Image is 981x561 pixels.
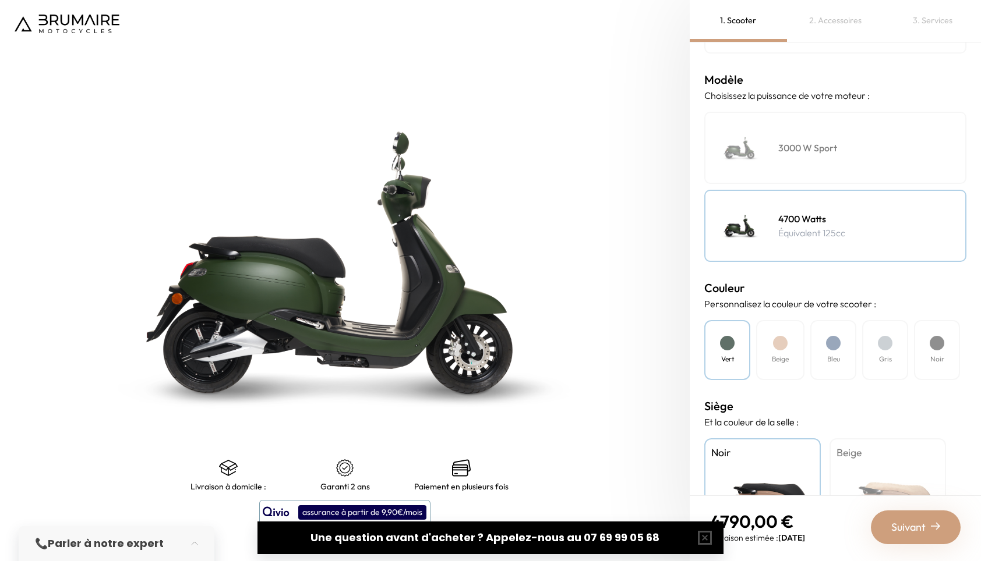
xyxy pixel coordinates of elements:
[704,415,966,429] p: Et la couleur de la selle :
[710,532,805,544] p: Livraison estimée :
[710,511,805,532] p: 4790,00 €
[711,197,770,255] img: Scooter
[452,459,471,477] img: credit-cards.png
[879,354,892,364] h4: Gris
[778,226,845,240] p: Équivalent 125cc
[704,397,966,415] h3: Siège
[263,505,290,519] img: logo qivio
[298,505,426,520] div: assurance à partir de 9,90€/mois
[704,88,966,102] p: Choisissez la puissance de votre moteur :
[772,354,789,364] h4: Beige
[931,521,940,531] img: right-arrow-2.png
[778,212,845,226] h4: 4700 Watts
[721,354,734,364] h4: Vert
[891,519,926,535] span: Suivant
[778,141,837,155] h4: 3000 W Sport
[704,279,966,297] h3: Couleur
[414,482,509,491] p: Paiement en plusieurs fois
[320,482,370,491] p: Garanti 2 ans
[827,354,840,364] h4: Bleu
[778,532,805,543] span: [DATE]
[15,15,119,33] img: Logo de Brumaire
[336,459,354,477] img: certificat-de-garantie.png
[930,354,944,364] h4: Noir
[259,500,430,524] button: assurance à partir de 9,90€/mois
[190,482,266,491] p: Livraison à domicile :
[837,445,939,460] h4: Beige
[219,459,238,477] img: shipping.png
[704,71,966,88] h3: Modèle
[711,445,814,460] h4: Noir
[704,297,966,311] p: Personnalisez la couleur de votre scooter :
[711,119,770,177] img: Scooter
